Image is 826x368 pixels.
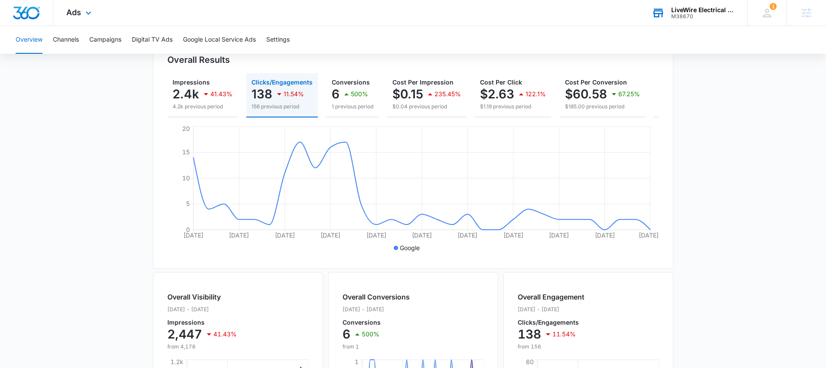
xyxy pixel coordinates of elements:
span: Cost Per Click [480,78,522,86]
button: Digital TV Ads [132,26,173,54]
p: $0.15 [392,87,423,101]
tspan: 15 [182,148,190,156]
p: 2.4k [173,87,199,101]
span: Conversions [332,78,370,86]
h2: Overall Engagement [518,292,584,302]
p: 67.25% [618,91,640,97]
p: 500% [362,331,379,337]
span: Ads [66,8,81,17]
tspan: [DATE] [183,231,203,239]
h3: Overall Results [167,53,230,66]
p: $0.04 previous period [392,103,461,111]
span: Impressions [173,78,210,86]
tspan: [DATE] [457,231,477,239]
tspan: [DATE] [503,231,523,239]
p: 6 [343,327,350,341]
p: $60.58 [565,87,607,101]
button: Campaigns [89,26,121,54]
tspan: [DATE] [366,231,386,239]
p: from 156 [518,343,584,351]
p: 138 [251,87,272,101]
tspan: [DATE] [638,231,658,239]
button: Settings [266,26,290,54]
p: from 4,178 [167,343,237,351]
p: 41.43% [213,331,237,337]
tspan: [DATE] [594,231,614,239]
tspan: [DATE] [274,231,294,239]
tspan: [DATE] [229,231,249,239]
p: $185.00 previous period [565,103,640,111]
p: 6 [332,87,340,101]
tspan: 60 [526,358,534,365]
p: 235.45% [434,91,461,97]
div: account id [671,13,735,20]
p: from 1 [343,343,410,351]
span: Clicks/Engagements [251,78,313,86]
tspan: [DATE] [320,231,340,239]
h2: Overall Visibility [167,292,237,302]
tspan: 20 [182,125,190,132]
span: Cost Per Impression [392,78,454,86]
p: 122.1% [526,91,546,97]
p: [DATE] - [DATE] [518,306,584,313]
p: 11.54% [552,331,576,337]
div: notifications count [770,3,777,10]
p: Google [400,243,420,252]
p: 11.54% [284,91,304,97]
p: 500% [351,91,368,97]
p: Conversions [343,319,410,326]
tspan: 10 [182,174,190,182]
button: Overview [16,26,42,54]
p: 138 [518,327,541,341]
h2: Overall Conversions [343,292,410,302]
p: Impressions [167,319,237,326]
tspan: [DATE] [412,231,432,239]
p: 156 previous period [251,103,313,111]
tspan: [DATE] [549,231,569,239]
button: Google Local Service Ads [183,26,256,54]
span: Cost Per Conversion [565,78,627,86]
tspan: 0 [186,226,190,233]
p: Clicks/Engagements [518,319,584,326]
tspan: 5 [186,200,190,207]
p: 41.43% [210,91,232,97]
p: $2.63 [480,87,514,101]
p: 4.2k previous period [173,103,232,111]
tspan: 1 [355,358,359,365]
p: [DATE] - [DATE] [343,306,410,313]
p: 2,447 [167,327,202,341]
span: 1 [770,3,777,10]
tspan: 1.2k [170,358,183,365]
p: $1.19 previous period [480,103,546,111]
p: [DATE] - [DATE] [167,306,237,313]
button: Channels [53,26,79,54]
p: 1 previous period [332,103,373,111]
div: account name [671,7,735,13]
